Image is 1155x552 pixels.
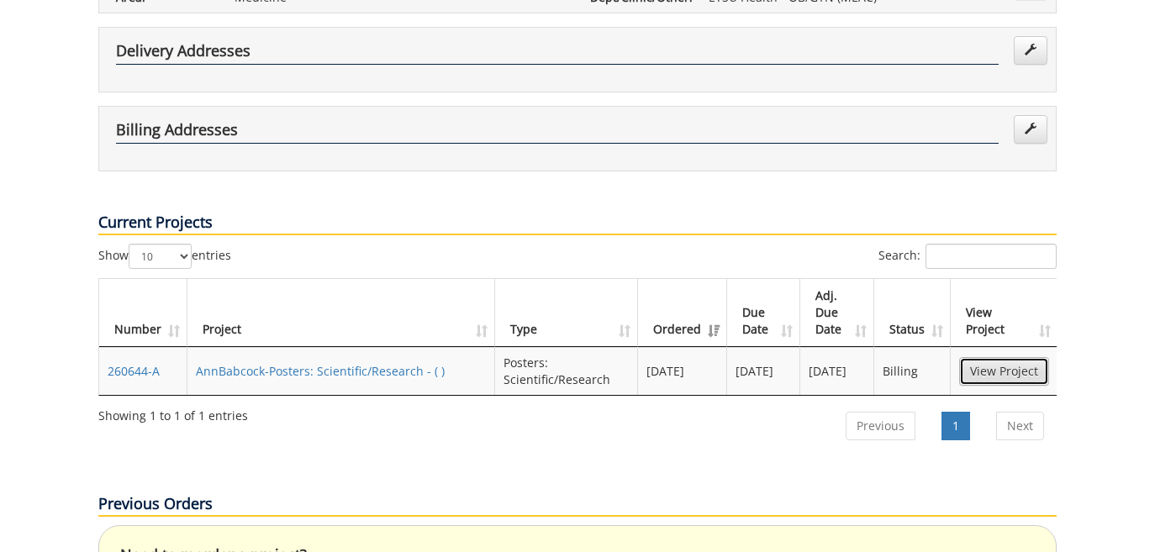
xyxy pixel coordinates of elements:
[495,279,638,347] th: Type: activate to sort column ascending
[495,347,638,395] td: Posters: Scientific/Research
[638,347,727,395] td: [DATE]
[116,122,999,144] h4: Billing Addresses
[996,412,1044,440] a: Next
[951,279,1057,347] th: View Project: activate to sort column ascending
[800,279,874,347] th: Adj. Due Date: activate to sort column ascending
[98,401,248,424] div: Showing 1 to 1 of 1 entries
[108,363,160,379] a: 260644-A
[874,279,951,347] th: Status: activate to sort column ascending
[98,244,231,269] label: Show entries
[187,279,495,347] th: Project: activate to sort column ascending
[638,279,727,347] th: Ordered: activate to sort column ascending
[129,244,192,269] select: Showentries
[196,363,445,379] a: AnnBabcock-Posters: Scientific/Research - ( )
[98,493,1057,517] p: Previous Orders
[800,347,874,395] td: [DATE]
[846,412,915,440] a: Previous
[1014,115,1047,144] a: Edit Addresses
[99,279,187,347] th: Number: activate to sort column ascending
[926,244,1057,269] input: Search:
[941,412,970,440] a: 1
[959,357,1049,386] a: View Project
[874,347,951,395] td: Billing
[727,279,801,347] th: Due Date: activate to sort column ascending
[878,244,1057,269] label: Search:
[116,43,999,65] h4: Delivery Addresses
[1014,36,1047,65] a: Edit Addresses
[727,347,801,395] td: [DATE]
[98,212,1057,235] p: Current Projects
